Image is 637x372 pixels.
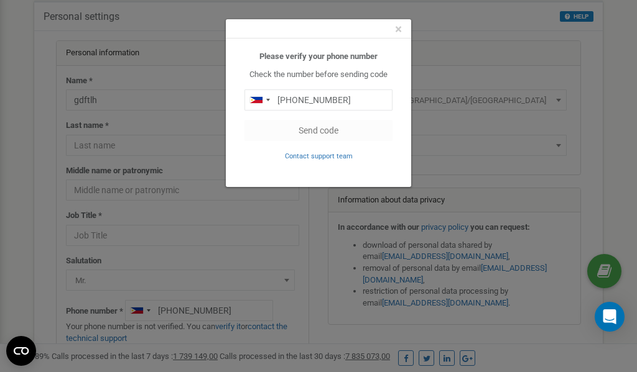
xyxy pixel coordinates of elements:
p: Check the number before sending code [244,69,393,81]
b: Please verify your phone number [259,52,378,61]
button: Open CMP widget [6,336,36,366]
small: Contact support team [285,152,353,160]
span: × [395,22,402,37]
a: Contact support team [285,151,353,160]
div: Open Intercom Messenger [595,302,625,332]
input: 0905 123 4567 [244,89,393,111]
button: Send code [244,120,393,141]
div: Telephone country code [245,90,274,110]
button: Close [395,23,402,36]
